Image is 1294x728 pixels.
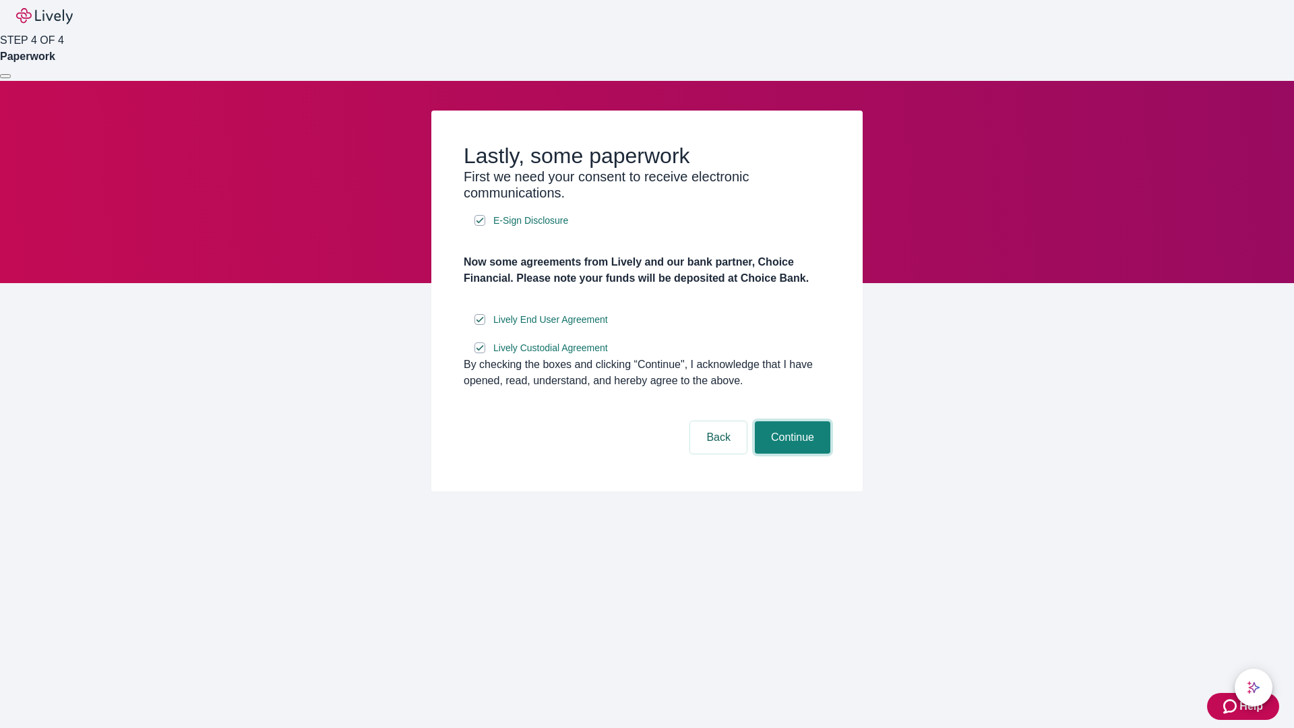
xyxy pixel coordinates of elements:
[1247,681,1260,694] svg: Lively AI Assistant
[493,341,608,355] span: Lively Custodial Agreement
[1239,698,1263,715] span: Help
[464,357,830,389] div: By checking the boxes and clicking “Continue", I acknowledge that I have opened, read, understand...
[464,143,830,169] h2: Lastly, some paperwork
[491,212,571,229] a: e-sign disclosure document
[493,214,568,228] span: E-Sign Disclosure
[491,311,611,328] a: e-sign disclosure document
[690,421,747,454] button: Back
[493,313,608,327] span: Lively End User Agreement
[1223,698,1239,715] svg: Zendesk support icon
[755,421,830,454] button: Continue
[464,169,830,201] h3: First we need your consent to receive electronic communications.
[464,254,830,286] h4: Now some agreements from Lively and our bank partner, Choice Financial. Please note your funds wi...
[491,340,611,357] a: e-sign disclosure document
[1207,693,1279,720] button: Zendesk support iconHelp
[16,8,73,24] img: Lively
[1235,669,1272,706] button: chat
